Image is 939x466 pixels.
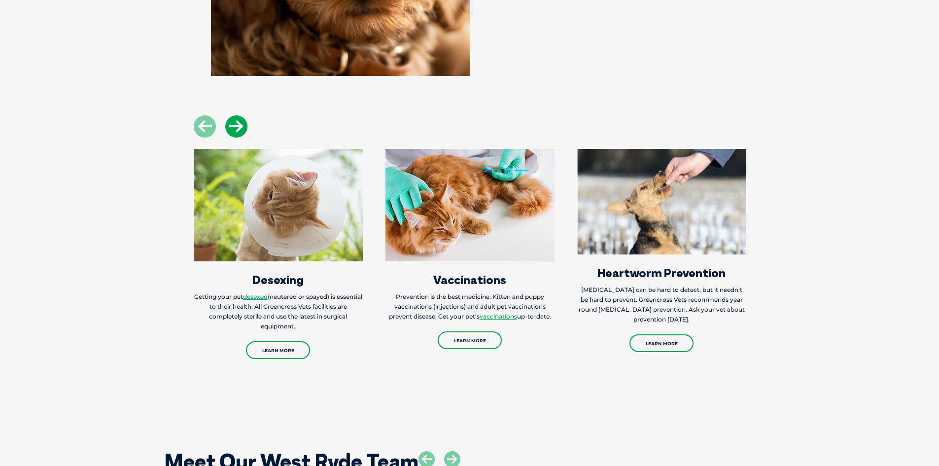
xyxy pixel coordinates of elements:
p: Getting your pet (neutered or spayed) is essential to their health. All Greencross Vets facilitie... [194,292,363,331]
a: Learn More [438,331,502,349]
p: Prevention is the best medicine. Kitten and puppy vaccinations (injections) and adult pet vaccina... [385,292,555,322]
h3: Vaccinations [385,274,555,286]
a: Learn More [246,341,310,359]
a: Learn More [629,334,694,352]
h3: Heartworm Prevention [577,267,746,279]
a: desexed [243,293,268,300]
h3: Desexing [194,274,363,286]
p: [MEDICAL_DATA] can be hard to detect, but it needn’t be hard to prevent. Greencross Vets recommen... [577,285,746,324]
a: vaccinations [480,313,517,320]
